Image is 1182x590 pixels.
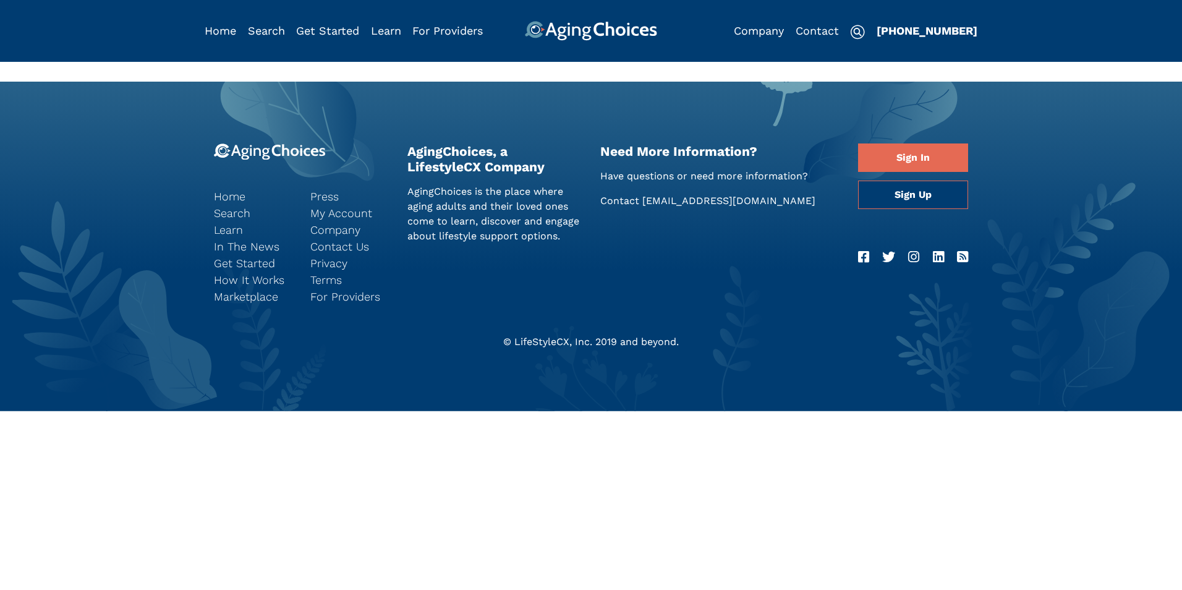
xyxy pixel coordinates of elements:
a: Sign Up [858,181,968,209]
a: Marketplace [214,288,292,305]
a: [PHONE_NUMBER] [877,24,977,37]
a: RSS Feed [957,247,968,267]
a: Search [248,24,285,37]
a: Press [310,188,388,205]
a: Learn [214,221,292,238]
img: search-icon.svg [850,25,865,40]
a: Home [205,24,236,37]
img: AgingChoices [525,21,657,41]
a: Search [214,205,292,221]
a: Twitter [882,247,895,267]
a: Contact [796,24,839,37]
div: Popover trigger [248,21,285,41]
a: Learn [371,24,401,37]
a: Get Started [296,24,359,37]
a: Company [310,221,388,238]
p: Contact [600,194,840,208]
p: Have questions or need more information? [600,169,840,184]
a: For Providers [412,24,483,37]
a: Privacy [310,255,388,271]
a: Get Started [214,255,292,271]
a: Instagram [908,247,919,267]
div: © LifeStyleCX, Inc. 2019 and beyond. [205,335,977,349]
a: How It Works [214,271,292,288]
a: Terms [310,271,388,288]
a: Home [214,188,292,205]
a: [EMAIL_ADDRESS][DOMAIN_NAME] [642,195,815,207]
a: For Providers [310,288,388,305]
img: 9-logo.svg [214,143,326,160]
p: AgingChoices is the place where aging adults and their loved ones come to learn, discover and eng... [407,184,582,244]
a: Contact Us [310,238,388,255]
a: Sign In [858,143,968,172]
a: LinkedIn [933,247,944,267]
a: Facebook [858,247,869,267]
h2: Need More Information? [600,143,840,159]
a: Company [734,24,784,37]
a: In The News [214,238,292,255]
h2: AgingChoices, a LifestyleCX Company [407,143,582,174]
a: My Account [310,205,388,221]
